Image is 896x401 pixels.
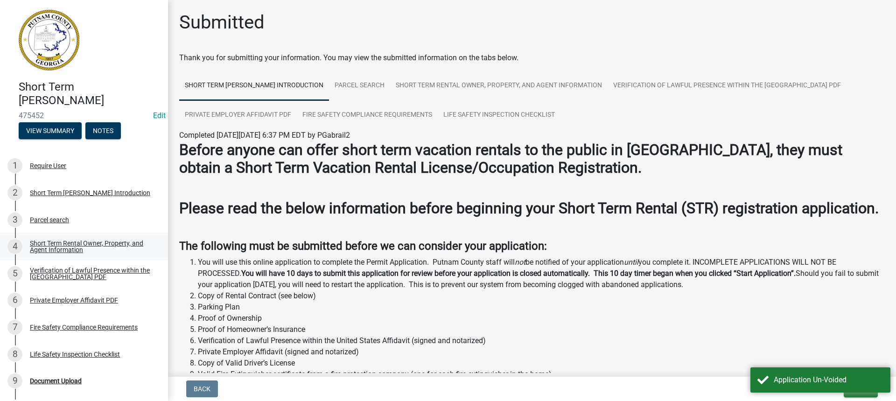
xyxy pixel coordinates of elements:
[329,71,390,101] a: Parcel search
[624,258,638,267] i: until
[7,158,22,173] div: 1
[198,313,885,324] li: Proof of Ownership
[438,100,560,130] a: Life Safety Inspection Checklist
[7,239,22,254] div: 4
[30,240,153,253] div: Short Term Rental Owner, Property, and Agent Information
[194,385,210,393] span: Back
[85,127,121,135] wm-modal-confirm: Notes
[19,111,149,120] span: 475452
[7,185,22,200] div: 2
[774,374,883,386] div: Application Un-Voided
[179,11,265,34] h1: Submitted
[179,131,350,140] span: Completed [DATE][DATE] 6:37 PM EDT by PGabrail2
[30,378,82,384] div: Document Upload
[19,80,161,107] h4: Short Term [PERSON_NAME]
[179,141,842,176] strong: Before anyone can offer short term vacation rentals to the public in [GEOGRAPHIC_DATA], they must...
[179,71,329,101] a: Short Term [PERSON_NAME] Introduction
[30,217,69,223] div: Parcel search
[198,290,885,302] li: Copy of Rental Contract (see below)
[198,324,885,335] li: Proof of Homeowner’s Insurance
[198,302,885,313] li: Parking Plan
[198,346,885,358] li: Private Employer Affidavit (signed and notarized)
[30,324,138,331] div: Fire Safety Compliance Requirements
[186,380,218,397] button: Back
[30,351,120,358] div: Life Safety Inspection Checklist
[153,111,166,120] a: Edit
[7,212,22,227] div: 3
[30,162,66,169] div: Require User
[19,10,79,70] img: Putnam County, Georgia
[179,52,885,63] div: Thank you for submitting your information. You may view the submitted information on the tabs below.
[198,335,885,346] li: Verification of Lawful Presence within the United States Affidavit (signed and notarized)
[153,111,166,120] wm-modal-confirm: Edit Application Number
[608,71,847,101] a: Verification of Lawful Presence within the [GEOGRAPHIC_DATA] PDF
[30,267,153,280] div: Verification of Lawful Presence within the [GEOGRAPHIC_DATA] PDF
[297,100,438,130] a: Fire Safety Compliance Requirements
[7,320,22,335] div: 7
[198,257,885,290] li: You will use this online application to complete the Permit Application. Putnam County staff will...
[241,269,796,278] strong: You will have 10 days to submit this application for review before your application is closed aut...
[19,122,82,139] button: View Summary
[515,258,525,267] i: not
[7,373,22,388] div: 9
[179,100,297,130] a: Private Employer Affidavit PDF
[7,347,22,362] div: 8
[7,266,22,281] div: 5
[179,199,879,217] strong: Please read the below information before beginning your Short Term Rental (STR) registration appl...
[19,127,82,135] wm-modal-confirm: Summary
[30,190,150,196] div: Short Term [PERSON_NAME] Introduction
[30,297,118,303] div: Private Employer Affidavit PDF
[198,369,885,380] li: Valid Fire Extinguisher certificate from a fire protection company (one for each fire extinguishe...
[7,293,22,308] div: 6
[198,358,885,369] li: Copy of Valid Driver’s License
[390,71,608,101] a: Short Term Rental Owner, Property, and Agent Information
[179,239,547,253] strong: The following must be submitted before we can consider your application:
[85,122,121,139] button: Notes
